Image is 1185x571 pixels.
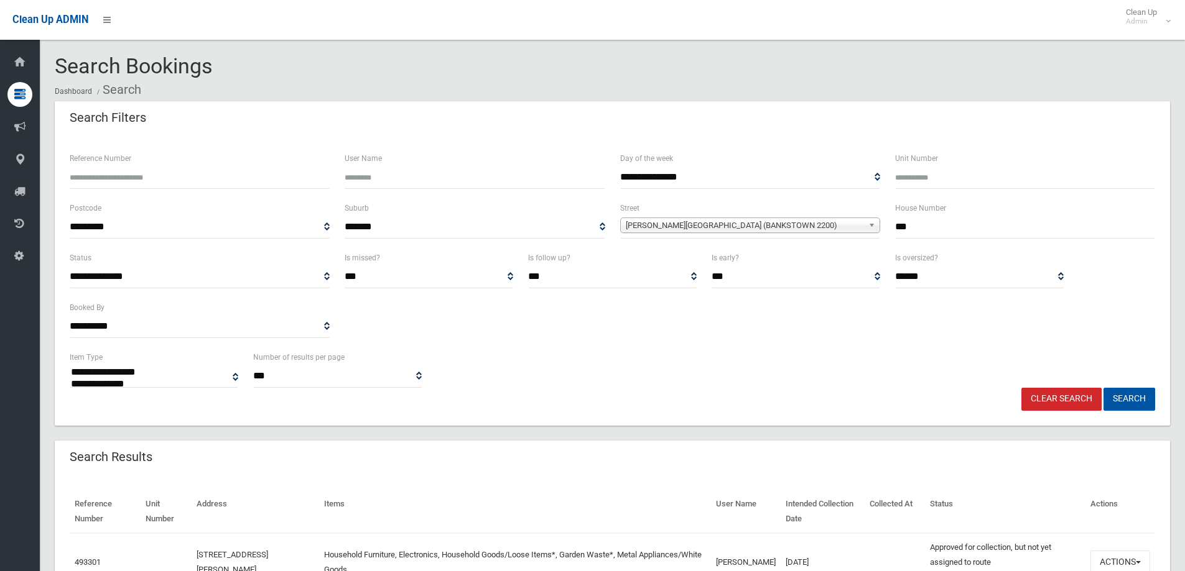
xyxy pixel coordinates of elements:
[141,490,192,533] th: Unit Number
[781,490,865,533] th: Intended Collection Date
[925,490,1085,533] th: Status
[55,53,213,78] span: Search Bookings
[1126,17,1157,26] small: Admin
[1104,388,1155,411] button: Search
[895,201,946,215] label: House Number
[1120,7,1169,26] span: Clean Up
[70,301,105,314] label: Booked By
[70,201,101,215] label: Postcode
[70,152,131,165] label: Reference Number
[345,251,380,265] label: Is missed?
[712,251,739,265] label: Is early?
[895,152,938,165] label: Unit Number
[12,14,88,25] span: Clean Up ADMIN
[70,350,103,364] label: Item Type
[319,490,711,533] th: Items
[895,251,938,265] label: Is oversized?
[253,350,345,364] label: Number of results per page
[865,490,925,533] th: Collected At
[626,218,863,233] span: [PERSON_NAME][GEOGRAPHIC_DATA] (BANKSTOWN 2200)
[345,152,382,165] label: User Name
[1085,490,1155,533] th: Actions
[711,490,781,533] th: User Name
[75,557,101,567] a: 493301
[94,78,141,101] li: Search
[192,490,319,533] th: Address
[55,87,92,96] a: Dashboard
[55,106,161,130] header: Search Filters
[55,445,167,469] header: Search Results
[528,251,570,265] label: Is follow up?
[1021,388,1102,411] a: Clear Search
[70,490,141,533] th: Reference Number
[620,201,639,215] label: Street
[620,152,673,165] label: Day of the week
[345,201,369,215] label: Suburb
[70,251,91,265] label: Status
